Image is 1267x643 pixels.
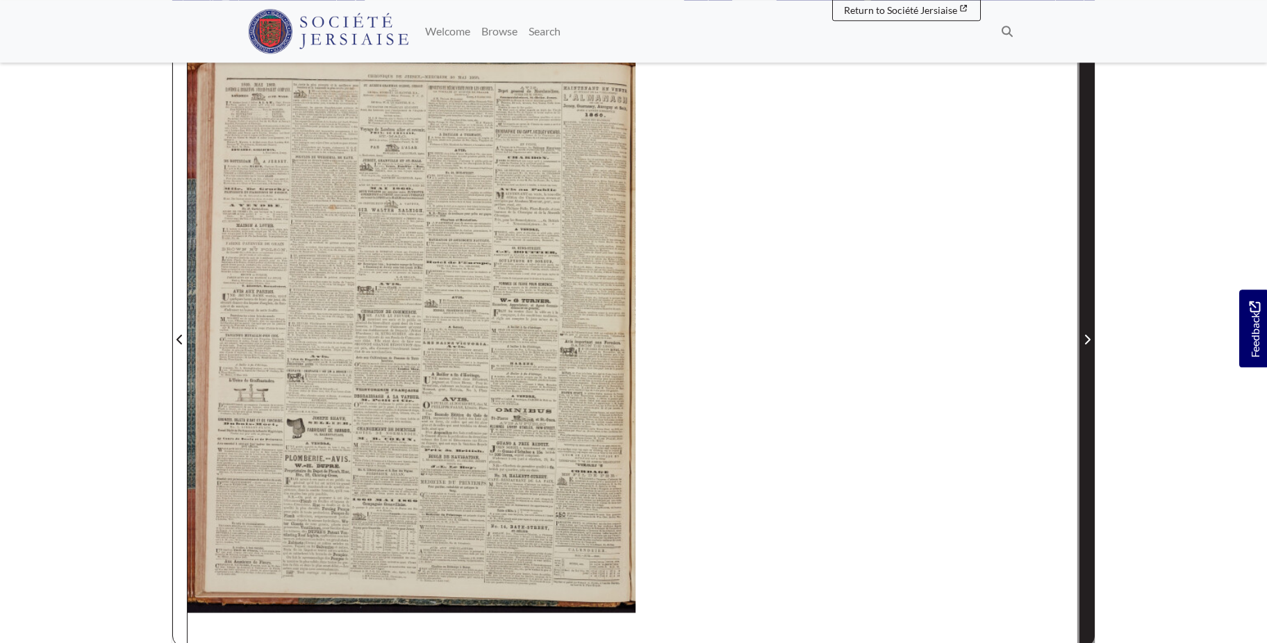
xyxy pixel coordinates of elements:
[1239,290,1267,367] a: Would you like to provide feedback?
[844,4,957,16] span: Return to Société Jersiaise
[523,17,566,45] a: Search
[248,9,408,53] img: Société Jersiaise
[476,17,523,45] a: Browse
[1246,301,1263,357] span: Feedback
[420,17,476,45] a: Welcome
[248,6,408,57] a: Société Jersiaise logo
